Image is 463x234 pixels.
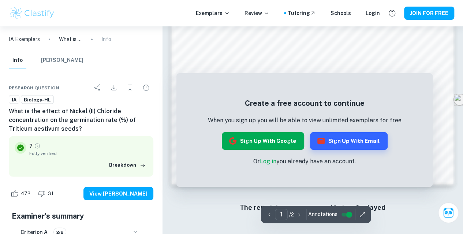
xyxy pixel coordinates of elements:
p: Exemplars [196,9,230,17]
p: 7 [29,142,33,150]
h6: The remaining pages are not being displayed [187,202,438,212]
a: Login [366,9,380,17]
span: IA [9,96,19,103]
span: Research question [9,84,59,91]
p: What is the effect of Nickel (II) Chloride concentration on the germination rate (%) of Triticum ... [59,35,82,43]
button: Info [9,52,26,68]
h5: Examiner's summary [12,210,150,221]
a: Grade fully verified [34,142,41,149]
div: Like [9,187,34,199]
a: Schools [331,9,351,17]
p: Or you already have an account. [208,157,402,166]
span: 472 [17,190,34,197]
div: Report issue [139,80,153,95]
p: Info [101,35,111,43]
button: [PERSON_NAME] [41,52,83,68]
p: / 2 [289,211,294,219]
a: Log in [260,158,276,165]
span: Annotations [308,211,337,218]
button: Ask Clai [438,203,459,223]
img: Clastify logo [9,6,55,21]
div: Bookmark [123,80,137,95]
h6: What is the effect of Nickel (II) Chloride concentration on the germination rate (%) of Triticum ... [9,107,153,133]
button: View [PERSON_NAME] [83,187,153,200]
a: Tutoring [288,9,316,17]
span: Fully verified [29,150,148,156]
h5: Create a free account to continue [208,98,402,109]
div: Download [107,80,121,95]
button: Breakdown [107,159,148,170]
p: Review [244,9,269,17]
button: Help and Feedback [386,7,398,19]
button: Sign up with Google [222,132,304,150]
div: Dislike [36,187,57,199]
a: IA Exemplars [9,35,40,43]
div: Share [90,80,105,95]
p: When you sign up you will be able to view unlimited exemplars for free [208,116,402,125]
span: Biology-HL [21,96,53,103]
button: Sign up with Email [310,132,388,150]
button: JOIN FOR FREE [404,7,454,20]
span: 31 [44,190,57,197]
a: IA [9,95,19,104]
a: Biology-HL [21,95,54,104]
